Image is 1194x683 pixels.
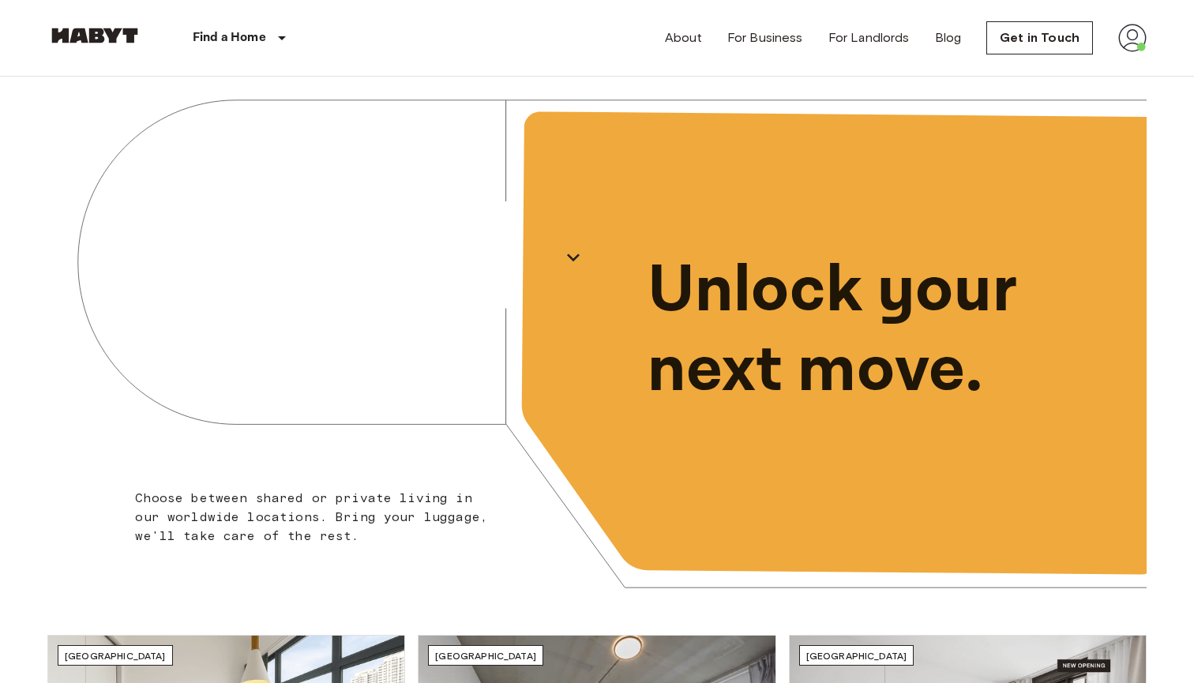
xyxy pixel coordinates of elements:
[193,28,266,47] p: Find a Home
[435,650,536,662] span: [GEOGRAPHIC_DATA]
[135,489,497,546] p: Choose between shared or private living in our worldwide locations. Bring your luggage, we'll tak...
[65,650,166,662] span: [GEOGRAPHIC_DATA]
[727,28,803,47] a: For Business
[1118,24,1147,52] img: avatar
[986,21,1093,54] a: Get in Touch
[47,28,142,43] img: Habyt
[806,650,907,662] span: [GEOGRAPHIC_DATA]
[935,28,962,47] a: Blog
[648,251,1121,411] p: Unlock your next move.
[665,28,702,47] a: About
[828,28,910,47] a: For Landlords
